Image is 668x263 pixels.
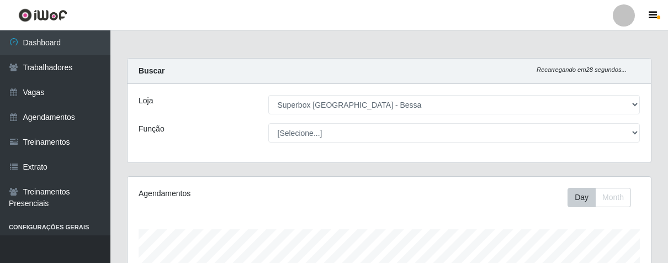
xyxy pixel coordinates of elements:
i: Recarregando em 28 segundos... [537,66,627,73]
strong: Buscar [139,66,165,75]
button: Month [595,188,631,207]
img: CoreUI Logo [18,8,67,22]
div: Toolbar with button groups [568,188,640,207]
div: First group [568,188,631,207]
button: Day [568,188,596,207]
label: Loja [139,95,153,107]
div: Agendamentos [139,188,338,199]
label: Função [139,123,165,135]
